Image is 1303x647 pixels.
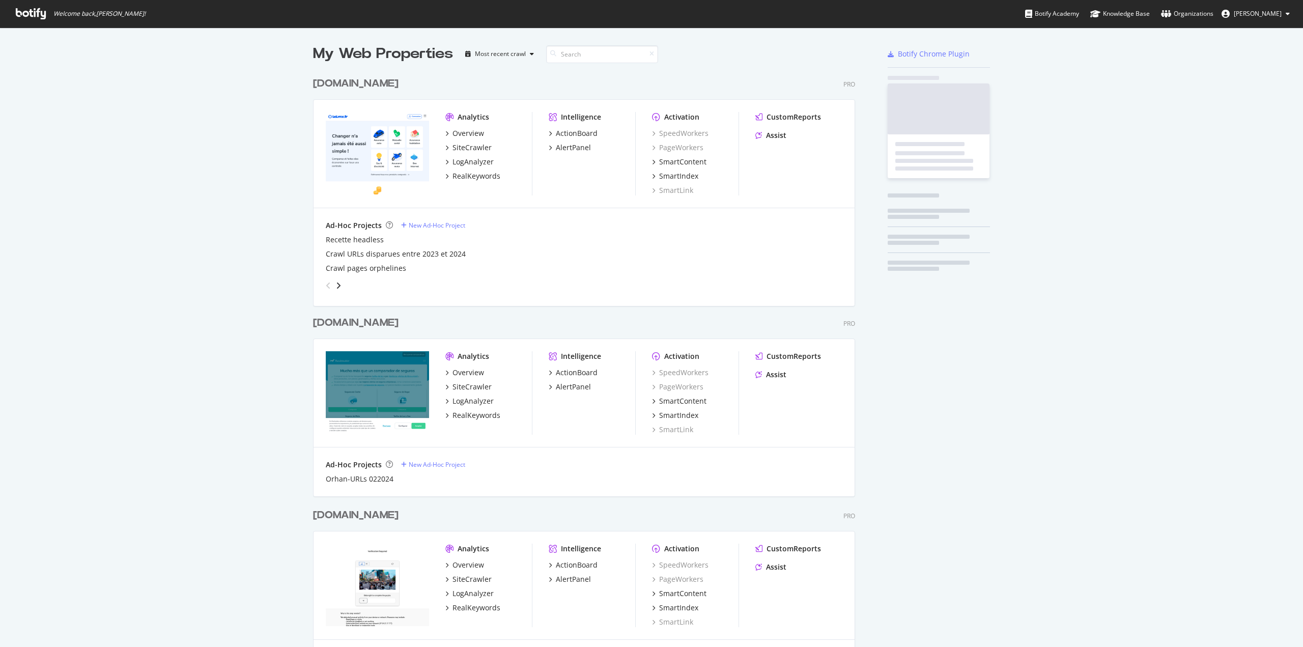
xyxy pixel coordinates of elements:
[475,51,526,57] div: Most recent crawl
[652,396,706,406] a: SmartContent
[313,316,399,330] div: [DOMAIN_NAME]
[664,112,699,122] div: Activation
[755,562,786,572] a: Assist
[659,410,698,420] div: SmartIndex
[313,76,399,91] div: [DOMAIN_NAME]
[767,351,821,361] div: CustomReports
[326,249,466,259] a: Crawl URLs disparues entre 2023 et 2024
[888,49,970,59] a: Botify Chrome Plugin
[445,574,492,584] a: SiteCrawler
[445,382,492,392] a: SiteCrawler
[652,382,703,392] a: PageWorkers
[452,603,500,613] div: RealKeywords
[767,112,821,122] div: CustomReports
[766,370,786,380] div: Assist
[659,588,706,599] div: SmartContent
[652,588,706,599] a: SmartContent
[452,157,494,167] div: LogAnalyzer
[652,603,698,613] a: SmartIndex
[313,508,399,523] div: [DOMAIN_NAME]
[652,185,693,195] div: SmartLink
[326,220,382,231] div: Ad-Hoc Projects
[313,316,403,330] a: [DOMAIN_NAME]
[659,603,698,613] div: SmartIndex
[326,263,406,273] a: Crawl pages orphelines
[452,410,500,420] div: RealKeywords
[549,560,598,570] a: ActionBoard
[461,46,538,62] button: Most recent crawl
[652,574,703,584] a: PageWorkers
[664,544,699,554] div: Activation
[652,128,709,138] a: SpeedWorkers
[458,351,489,361] div: Analytics
[445,143,492,153] a: SiteCrawler
[409,460,465,469] div: New Ad-Hoc Project
[326,112,429,194] img: lelynx.fr
[755,351,821,361] a: CustomReports
[659,157,706,167] div: SmartContent
[659,171,698,181] div: SmartIndex
[452,396,494,406] div: LogAnalyzer
[1090,9,1150,19] div: Knowledge Base
[326,235,384,245] div: Recette headless
[549,128,598,138] a: ActionBoard
[766,562,786,572] div: Assist
[313,44,453,64] div: My Web Properties
[452,128,484,138] div: Overview
[1161,9,1213,19] div: Organizations
[452,588,494,599] div: LogAnalyzer
[652,425,693,435] a: SmartLink
[755,544,821,554] a: CustomReports
[409,221,465,230] div: New Ad-Hoc Project
[549,574,591,584] a: AlertPanel
[556,560,598,570] div: ActionBoard
[452,560,484,570] div: Overview
[766,130,786,140] div: Assist
[664,351,699,361] div: Activation
[652,157,706,167] a: SmartContent
[452,382,492,392] div: SiteCrawler
[313,76,403,91] a: [DOMAIN_NAME]
[556,382,591,392] div: AlertPanel
[843,512,855,520] div: Pro
[652,368,709,378] a: SpeedWorkers
[326,544,429,626] img: sostariffe.it
[546,45,658,63] input: Search
[556,128,598,138] div: ActionBoard
[898,49,970,59] div: Botify Chrome Plugin
[326,474,393,484] a: Orhan-URLs 022024
[843,319,855,328] div: Pro
[445,171,500,181] a: RealKeywords
[445,128,484,138] a: Overview
[652,171,698,181] a: SmartIndex
[652,143,703,153] a: PageWorkers
[1234,9,1282,18] span: Emma Moletto
[445,396,494,406] a: LogAnalyzer
[445,588,494,599] a: LogAnalyzer
[652,410,698,420] a: SmartIndex
[561,351,601,361] div: Intelligence
[755,112,821,122] a: CustomReports
[445,368,484,378] a: Overview
[652,617,693,627] a: SmartLink
[445,157,494,167] a: LogAnalyzer
[445,410,500,420] a: RealKeywords
[452,171,500,181] div: RealKeywords
[549,368,598,378] a: ActionBoard
[335,280,342,291] div: angle-right
[445,560,484,570] a: Overview
[767,544,821,554] div: CustomReports
[452,368,484,378] div: Overview
[458,544,489,554] div: Analytics
[1213,6,1298,22] button: [PERSON_NAME]
[326,351,429,434] img: rastreator.com
[452,574,492,584] div: SiteCrawler
[322,277,335,294] div: angle-left
[652,560,709,570] div: SpeedWorkers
